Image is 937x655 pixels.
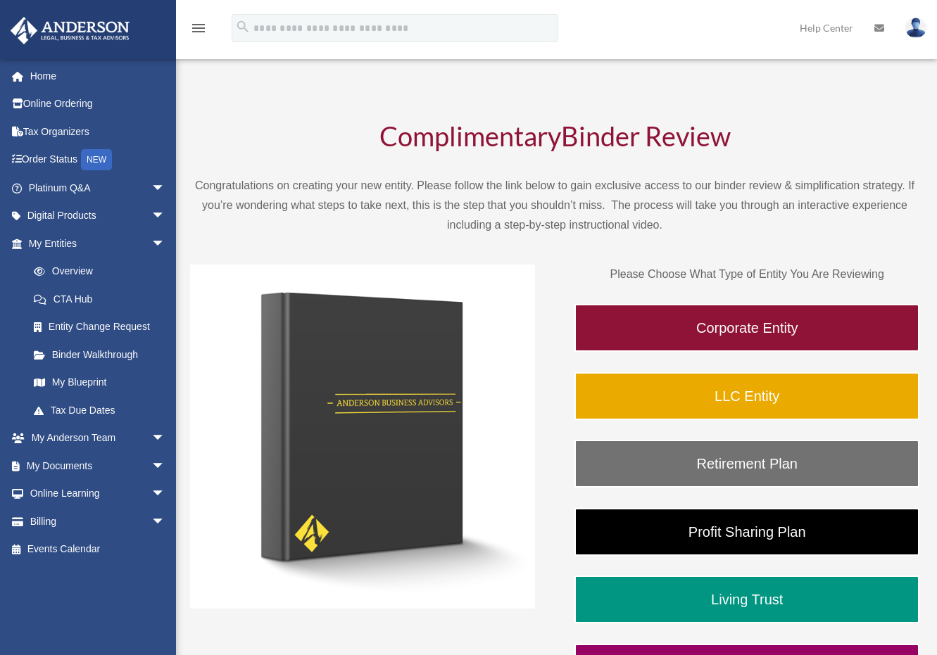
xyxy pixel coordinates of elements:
a: Living Trust [574,575,919,623]
a: Events Calendar [10,535,187,564]
a: Home [10,62,187,90]
span: arrow_drop_down [151,424,180,453]
span: arrow_drop_down [151,229,180,258]
span: Complimentary [379,120,561,152]
a: Platinum Q&Aarrow_drop_down [10,174,187,202]
a: menu [190,25,207,37]
a: CTA Hub [20,285,187,313]
a: Retirement Plan [574,440,919,488]
a: Online Ordering [10,90,187,118]
a: Order StatusNEW [10,146,187,174]
a: LLC Entity [574,372,919,420]
p: Congratulations on creating your new entity. Please follow the link below to gain exclusive acces... [190,176,919,235]
span: arrow_drop_down [151,174,180,203]
i: menu [190,20,207,37]
i: search [235,19,251,34]
a: Digital Productsarrow_drop_down [10,202,187,230]
a: My Entitiesarrow_drop_down [10,229,187,257]
span: arrow_drop_down [151,202,180,231]
span: Binder Review [561,120,731,152]
a: Tax Organizers [10,117,187,146]
a: Tax Due Dates [20,396,187,424]
a: Corporate Entity [574,304,919,352]
p: Please Choose What Type of Entity You Are Reviewing [574,265,919,284]
span: arrow_drop_down [151,452,180,481]
a: Overview [20,257,187,286]
a: Billingarrow_drop_down [10,507,187,535]
a: Binder Walkthrough [20,341,180,369]
a: My Blueprint [20,369,187,397]
span: arrow_drop_down [151,507,180,536]
a: Profit Sharing Plan [574,508,919,556]
a: Online Learningarrow_drop_down [10,480,187,508]
a: My Documentsarrow_drop_down [10,452,187,480]
img: Anderson Advisors Platinum Portal [6,17,134,44]
a: Entity Change Request [20,313,187,341]
span: arrow_drop_down [151,480,180,509]
a: My Anderson Teamarrow_drop_down [10,424,187,452]
img: User Pic [905,18,926,38]
div: NEW [81,149,112,170]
